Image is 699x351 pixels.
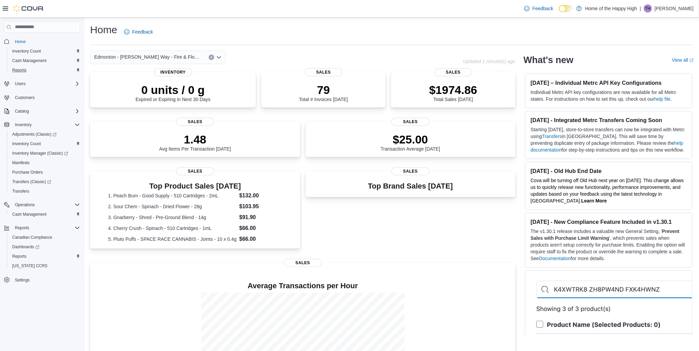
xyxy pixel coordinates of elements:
a: Inventory Manager (Classic) [7,149,83,158]
button: Operations [1,200,83,210]
button: Clear input [209,55,214,60]
dd: $66.00 [239,235,282,243]
span: Sales [391,118,429,126]
button: Users [1,79,83,89]
span: Transfers [9,187,80,195]
span: Transfers (Classic) [12,179,51,184]
button: Reports [1,223,83,233]
span: Sales [391,167,429,175]
button: Home [1,37,83,46]
a: Purchase Orders [9,168,46,176]
span: Operations [15,202,35,208]
h3: [DATE] - Integrated Metrc Transfers Coming Soon [531,117,686,123]
button: Reports [12,224,32,232]
button: Transfers [7,187,83,196]
dt: 2. Sour Chem - Spinach - Dried Flower - 28g [108,203,237,210]
div: Total Sales [DATE] [429,83,477,102]
span: Cash Management [12,58,46,63]
h3: Top Brand Sales [DATE] [368,182,453,190]
button: Inventory [12,121,34,129]
span: Washington CCRS [9,262,80,270]
p: 79 [299,83,348,97]
a: Home [12,38,28,46]
button: Cash Management [7,210,83,219]
div: Transaction Average [DATE] [381,133,440,152]
span: Sales [435,68,472,76]
span: Adjustments (Classic) [9,130,80,138]
div: Expired or Expiring in Next 30 Days [136,83,210,102]
span: Reports [12,254,26,259]
input: Dark Mode [559,5,573,12]
span: Reports [9,252,80,260]
a: View allExternal link [672,57,694,63]
span: Cova will be turning off Old Hub next year on [DATE]. This change allows us to quickly release ne... [531,178,684,203]
span: Inventory Count [9,47,80,55]
a: Feedback [521,2,556,15]
p: Individual Metrc API key configurations are now available for all Metrc states. For instructions ... [531,89,686,102]
span: Home [15,39,26,44]
svg: External link [690,58,694,62]
span: Users [12,80,80,88]
span: Inventory Manager (Classic) [12,151,68,156]
p: $1974.86 [429,83,477,97]
dt: 5. Pluto Puffs - SPACE RACE CANNABIS - Joints - 10 x 0.4g [108,236,237,242]
span: Canadian Compliance [12,235,52,240]
span: Dashboards [12,244,39,250]
p: $25.00 [381,133,440,146]
a: Transfers (Classic) [7,177,83,187]
div: Total # Invoices [DATE] [299,83,348,102]
h4: Average Transactions per Hour [96,282,510,290]
dt: 4. Cherry Crush - Spinach - 510 Cartridges - 1mL [108,225,237,232]
a: Inventory Count [9,140,44,148]
span: Feedback [132,28,153,35]
h3: Top Product Sales [DATE] [108,182,282,190]
span: Customers [15,95,35,100]
button: Catalog [1,106,83,116]
span: Catalog [15,109,29,114]
a: Settings [12,276,32,284]
p: | [640,4,641,13]
span: Purchase Orders [9,168,80,176]
span: Sales [176,118,214,126]
dt: 3. Gnarberry - Shred - Pre-Ground Blend - 14g [108,214,237,221]
div: Avg Items Per Transaction [DATE] [159,133,231,152]
p: The v1.30.1 release includes a valuable new General Setting, ' ', which prevents sales when produ... [531,228,686,262]
button: Settings [1,275,83,285]
button: Operations [12,201,38,209]
nav: Complex example [4,34,80,303]
dd: $91.90 [239,213,282,221]
div: Tommy Hajdasz [644,4,652,13]
h1: Home [90,23,117,37]
span: Inventory Count [12,141,41,147]
span: Purchase Orders [12,170,43,175]
h3: [DATE] - Old Hub End Date [531,168,686,174]
dd: $132.00 [239,192,282,200]
span: Cash Management [9,57,80,65]
h3: [DATE] – Individual Metrc API Key Configurations [531,79,686,86]
dd: $66.00 [239,224,282,232]
span: Customers [12,93,80,102]
span: Transfers (Classic) [9,178,80,186]
span: Catalog [12,107,80,115]
span: Transfers [12,189,29,194]
a: Inventory Count [9,47,44,55]
a: Feedback [121,25,156,39]
button: Canadian Compliance [7,233,83,242]
button: Manifests [7,158,83,168]
button: Cash Management [7,56,83,65]
span: Adjustments (Classic) [12,132,57,137]
button: Inventory [1,120,83,130]
span: Manifests [12,160,29,165]
span: Sales [176,167,214,175]
h2: What's new [523,55,573,65]
span: Cash Management [12,212,46,217]
span: Sales [284,259,322,267]
span: Users [15,81,25,86]
span: Cash Management [9,210,80,218]
button: Reports [7,65,83,75]
span: Manifests [9,159,80,167]
a: Transfers (Classic) [9,178,54,186]
button: Catalog [12,107,32,115]
span: Sales [305,68,342,76]
a: Reports [9,252,29,260]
